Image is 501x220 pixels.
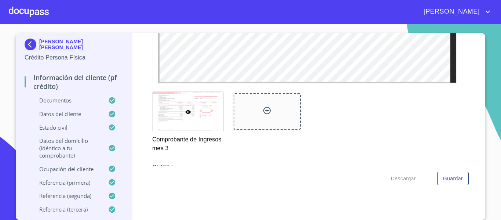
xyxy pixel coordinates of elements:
[25,39,39,50] img: Docupass spot blue
[39,39,123,50] p: [PERSON_NAME] [PERSON_NAME]
[443,174,463,183] span: Guardar
[437,172,469,185] button: Guardar
[25,97,108,104] p: Documentos
[25,179,108,186] p: Referencia (primera)
[391,174,416,183] span: Descargar
[25,73,123,91] p: Información del cliente (PF crédito)
[152,163,169,172] p: CURP
[25,39,123,53] div: [PERSON_NAME] [PERSON_NAME]
[418,6,483,18] span: [PERSON_NAME]
[152,132,223,153] p: Comprobante de Ingresos mes 3
[25,165,108,173] p: Ocupación del Cliente
[388,172,419,185] button: Descargar
[25,192,108,199] p: Referencia (segunda)
[25,137,108,159] p: Datos del domicilio (idéntico a tu comprobante)
[25,206,108,213] p: Referencia (tercera)
[25,110,108,118] p: Datos del cliente
[418,6,492,18] button: account of current user
[25,124,108,131] p: Estado Civil
[25,53,123,62] p: Crédito Persona Física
